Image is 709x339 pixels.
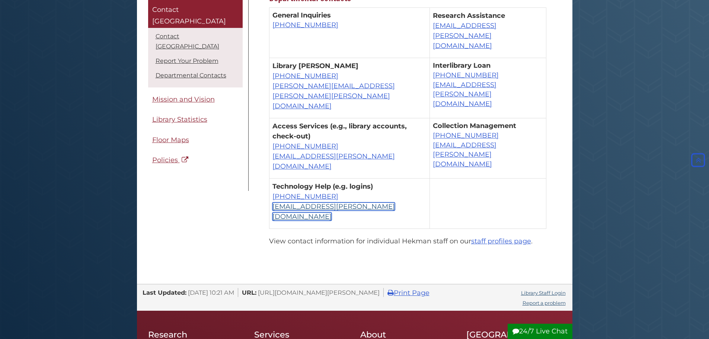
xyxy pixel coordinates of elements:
[152,116,207,124] span: Library Statistics
[433,71,499,79] a: [PHONE_NUMBER]
[188,289,234,296] span: [DATE] 10:21 AM
[272,62,358,70] b: Library [PERSON_NAME]
[387,289,429,297] a: Print Page
[258,289,380,296] span: [URL][DOMAIN_NAME][PERSON_NAME]
[689,156,707,164] a: Back to Top
[521,290,566,296] a: Library Staff Login
[272,82,395,110] a: [PERSON_NAME][EMAIL_ADDRESS][PERSON_NAME][PERSON_NAME][DOMAIN_NAME]
[433,141,496,168] a: [EMAIL_ADDRESS][PERSON_NAME][DOMAIN_NAME]
[523,300,566,306] a: Report a problem
[471,237,531,245] a: staff profiles page
[156,57,218,64] a: Report Your Problem
[433,81,496,108] a: [EMAIL_ADDRESS][PERSON_NAME][DOMAIN_NAME]
[272,202,395,221] a: [EMAIL_ADDRESS][PERSON_NAME][DOMAIN_NAME]
[272,142,338,150] a: [PHONE_NUMBER]
[269,236,546,246] p: View contact information for individual Hekman staff on our .
[156,33,219,50] a: Contact [GEOGRAPHIC_DATA]
[272,152,395,170] a: [EMAIL_ADDRESS][PERSON_NAME][DOMAIN_NAME]
[148,152,243,169] a: Policies
[148,132,243,148] a: Floor Maps
[152,6,226,26] span: Contact [GEOGRAPHIC_DATA]
[143,289,186,296] span: Last Updated:
[152,95,215,103] span: Mission and Vision
[272,192,338,201] a: [PHONE_NUMBER]
[152,156,178,164] span: Policies
[242,289,256,296] span: URL:
[433,122,516,130] strong: Collection Management
[148,112,243,128] a: Library Statistics
[387,290,394,296] i: Print Page
[433,22,496,50] a: [EMAIL_ADDRESS][PERSON_NAME][DOMAIN_NAME]
[433,131,499,140] a: [PHONE_NUMBER]
[272,182,373,191] strong: Technology Help (e.g. logins)
[152,136,189,144] span: Floor Maps
[433,61,491,70] strong: Interlibrary Loan
[272,21,338,29] a: [PHONE_NUMBER]
[272,122,407,140] b: Access Services (e.g., library accounts, check-out)
[508,324,572,339] button: 24/7 Live Chat
[272,11,331,19] strong: General Inquiries
[272,72,338,80] a: [PHONE_NUMBER]
[156,72,226,79] a: Departmental Contacts
[148,91,243,108] a: Mission and Vision
[433,12,505,20] b: Research Assistance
